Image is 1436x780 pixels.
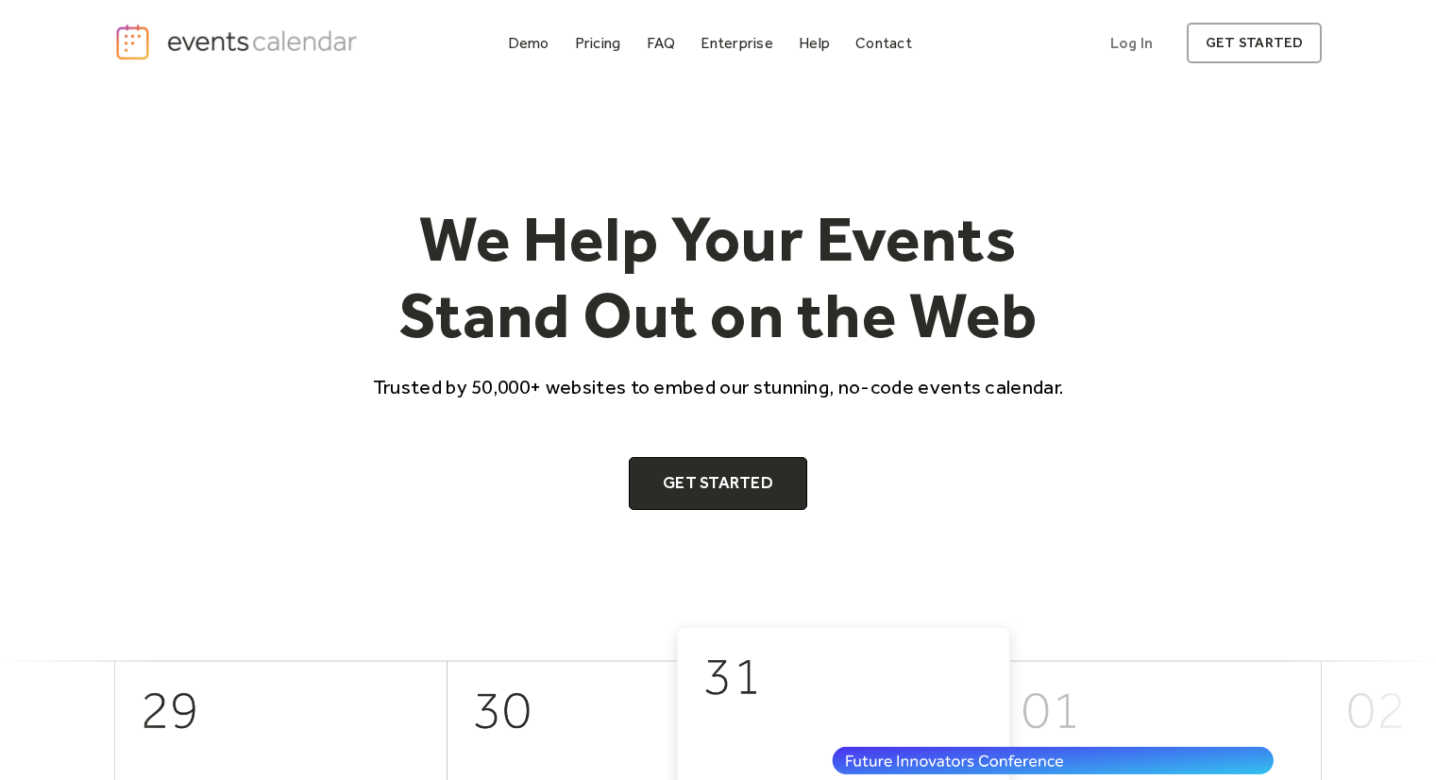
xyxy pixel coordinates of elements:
a: Get Started [629,457,807,510]
a: Help [791,30,837,56]
a: Enterprise [693,30,780,56]
div: Help [799,38,830,48]
a: Demo [500,30,557,56]
h1: We Help Your Events Stand Out on the Web [356,200,1081,354]
p: Trusted by 50,000+ websites to embed our stunning, no-code events calendar. [356,373,1081,400]
div: Contact [855,38,912,48]
div: Enterprise [701,38,772,48]
a: Pricing [567,30,629,56]
div: FAQ [647,38,676,48]
div: Pricing [575,38,621,48]
a: FAQ [639,30,684,56]
a: Contact [848,30,920,56]
div: Demo [508,38,549,48]
a: Log In [1091,23,1172,63]
a: get started [1187,23,1322,63]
